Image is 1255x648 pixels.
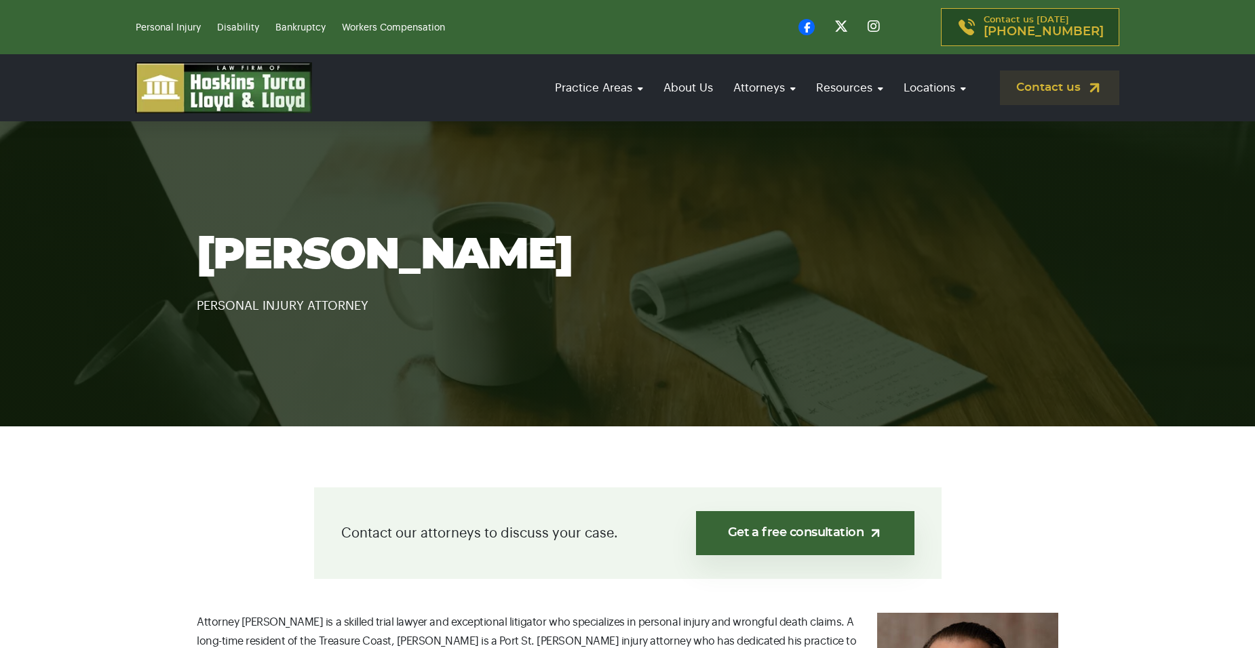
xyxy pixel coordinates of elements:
a: Locations [897,68,973,107]
a: Disability [217,23,259,33]
h1: [PERSON_NAME] [197,232,1058,279]
span: PERSONAL INJURY ATTORNEY [197,300,368,312]
img: arrow-up-right-light.svg [868,526,883,540]
a: Personal Injury [136,23,201,33]
a: Resources [809,68,890,107]
a: Bankruptcy [275,23,326,33]
a: Practice Areas [548,68,650,107]
a: Get a free consultation [696,511,914,555]
a: Contact us [DATE][PHONE_NUMBER] [941,8,1119,46]
a: Workers Compensation [342,23,445,33]
img: logo [136,62,312,113]
a: Attorneys [727,68,803,107]
span: [PHONE_NUMBER] [984,25,1104,39]
a: Contact us [1000,70,1119,105]
p: Contact us [DATE] [984,16,1104,39]
div: Contact our attorneys to discuss your case. [314,487,942,579]
a: About Us [657,68,720,107]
